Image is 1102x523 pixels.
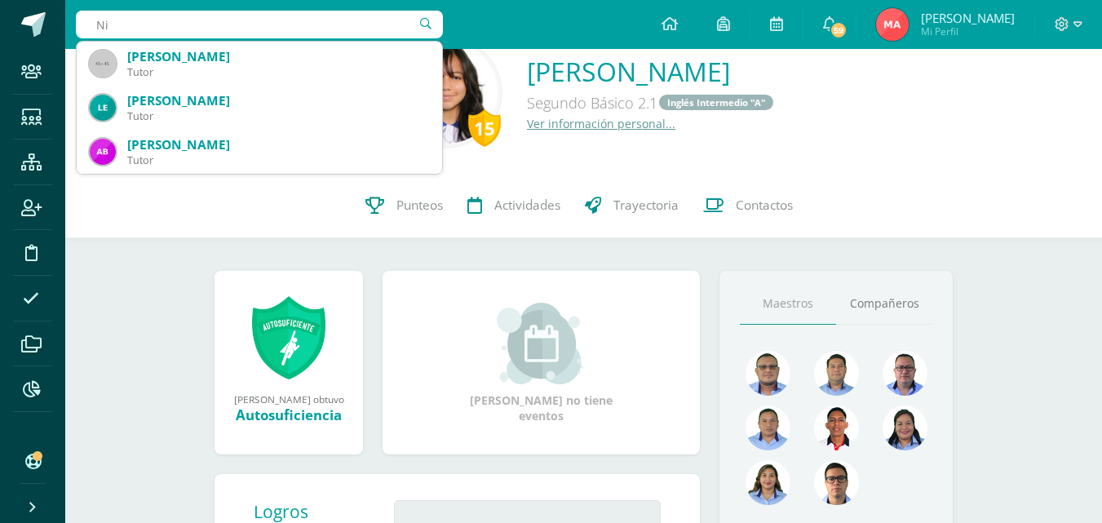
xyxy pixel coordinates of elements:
[254,500,381,523] div: Logros
[814,351,859,396] img: 2ac039123ac5bd71a02663c3aa063ac8.png
[460,303,623,423] div: [PERSON_NAME] no tiene eventos
[527,54,775,89] a: [PERSON_NAME]
[814,460,859,505] img: b3275fa016b95109afc471d3b448d7ac.png
[740,283,836,325] a: Maestros
[573,173,691,238] a: Trayectoria
[127,65,429,79] div: Tutor
[527,116,675,131] a: Ver información personal...
[527,89,775,116] div: Segundo Básico 2.1
[883,406,927,450] img: 4a7f7f1a360f3d8e2a3425f4c4febaf9.png
[127,153,429,167] div: Tutor
[746,406,790,450] img: 2efff582389d69505e60b50fc6d5bd41.png
[876,8,909,41] img: 8d3d044f6c5e0d360e86203a217bbd6d.png
[883,351,927,396] img: 30ea9b988cec0d4945cca02c4e803e5a.png
[497,303,586,384] img: event_small.png
[921,24,1015,38] span: Mi Perfil
[921,10,1015,26] span: [PERSON_NAME]
[746,351,790,396] img: 99962f3fa423c9b8099341731b303440.png
[691,173,805,238] a: Contactos
[836,283,932,325] a: Compañeros
[746,460,790,505] img: 72fdff6db23ea16c182e3ba03ce826f1.png
[127,109,429,123] div: Tutor
[127,48,429,65] div: [PERSON_NAME]
[613,197,679,214] span: Trayectoria
[231,392,347,406] div: [PERSON_NAME] obtuvo
[468,109,501,147] div: 15
[396,197,443,214] span: Punteos
[814,406,859,450] img: 89a3ce4a01dc90e46980c51de3177516.png
[736,197,793,214] span: Contactos
[231,406,347,424] div: Autosuficiencia
[90,139,116,165] img: ec565f283f889e57156cd152dc816fcd.png
[494,197,560,214] span: Actividades
[353,173,455,238] a: Punteos
[90,95,116,121] img: 219f351440dafb663fe8a86be995e0c7.png
[659,95,773,110] a: Inglés Intermedio "A"
[396,42,498,144] img: 5c455d1f9977961369651d6eb24c46c1.png
[830,21,848,39] span: 59
[76,11,443,38] input: Busca un usuario...
[127,92,429,109] div: [PERSON_NAME]
[455,173,573,238] a: Actividades
[90,51,116,77] img: 45x45
[127,136,429,153] div: [PERSON_NAME]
